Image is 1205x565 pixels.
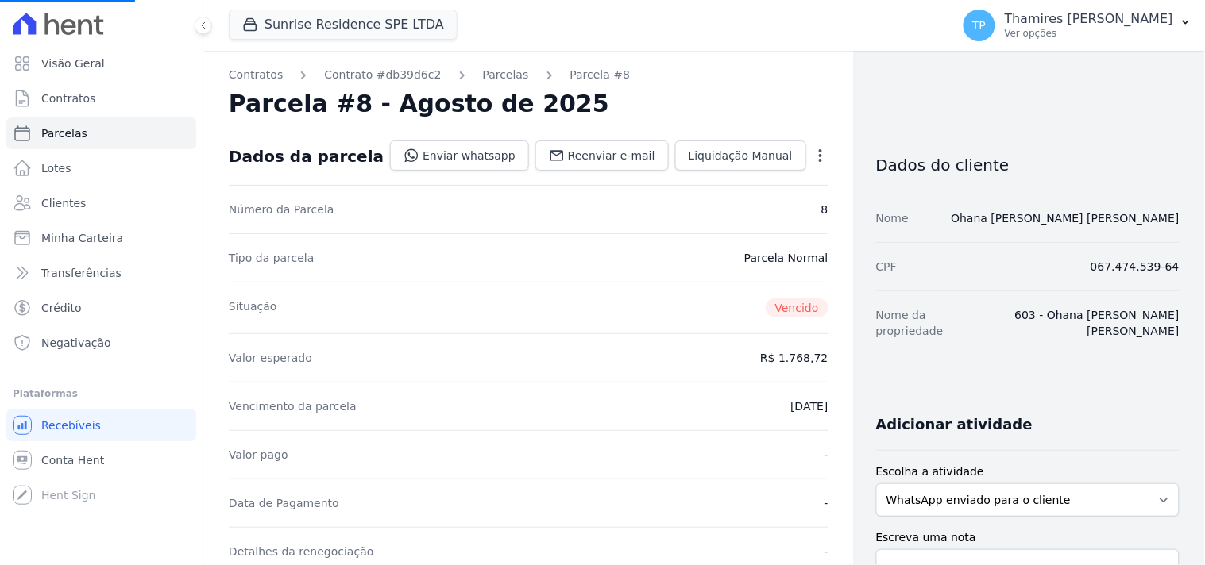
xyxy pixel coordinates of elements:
a: Minha Carteira [6,222,196,254]
span: TP [972,20,986,31]
dt: Detalhes da renegociação [229,544,374,559]
dd: 067.474.539-64 [1091,259,1180,275]
h3: Dados do cliente [876,156,1180,175]
dt: Valor esperado [229,350,312,366]
div: Dados da parcela [229,147,384,166]
span: Negativação [41,335,111,351]
div: Plataformas [13,384,190,403]
a: Liquidação Manual [675,140,806,171]
h2: Parcela #8 - Agosto de 2025 [229,90,609,118]
span: Contratos [41,90,95,106]
button: Sunrise Residence SPE LTDA [229,10,458,40]
a: Parcelas [483,67,529,83]
dd: R$ 1.768,72 [760,350,828,366]
dt: Vencimento da parcela [229,398,357,414]
span: Crédito [41,300,82,316]
a: Conta Hent [6,444,196,476]
a: Crédito [6,292,196,324]
span: Visão Geral [41,56,105,71]
dd: - [825,544,828,559]
span: Liquidação Manual [689,148,793,163]
dd: Parcela Normal [744,250,828,266]
a: Ohana [PERSON_NAME] [PERSON_NAME] [952,212,1180,225]
a: Clientes [6,187,196,219]
dt: Número da Parcela [229,202,334,217]
span: Reenviar e-mail [568,148,655,163]
dt: Tipo da parcela [229,250,315,266]
span: Transferências [41,265,122,281]
dt: Valor pago [229,447,288,463]
a: Enviar whatsapp [390,140,529,171]
dt: CPF [876,259,897,275]
span: Parcelas [41,125,87,141]
h3: Adicionar atividade [876,415,1033,434]
span: Lotes [41,160,71,176]
p: Ver opções [1005,27,1173,40]
a: Parcelas [6,117,196,149]
dt: Situação [229,298,277,317]
a: Recebíveis [6,409,196,441]
span: Recebíveis [41,417,101,433]
label: Escreva uma nota [876,529,1180,546]
button: TP Thamires [PERSON_NAME] Ver opções [951,3,1205,48]
dt: Nome [876,210,909,226]
a: Parcela #8 [570,67,631,83]
a: Contratos [6,83,196,114]
a: Transferências [6,257,196,289]
dd: 8 [821,202,828,217]
span: Vencido [766,298,828,317]
a: Visão Geral [6,48,196,79]
span: Conta Hent [41,452,104,468]
span: Clientes [41,195,86,211]
dt: Data de Pagamento [229,495,339,511]
nav: Breadcrumb [229,67,828,83]
dd: - [825,447,828,463]
dd: - [825,495,828,511]
dd: 603 - Ohana [PERSON_NAME] [PERSON_NAME] [981,307,1180,339]
dt: Nome da propriedade [876,307,968,339]
p: Thamires [PERSON_NAME] [1005,11,1173,27]
a: Negativação [6,327,196,359]
a: Contrato #db39d6c2 [324,67,441,83]
span: Minha Carteira [41,230,123,246]
label: Escolha a atividade [876,463,1180,480]
a: Lotes [6,152,196,184]
a: Reenviar e-mail [535,140,669,171]
a: Contratos [229,67,283,83]
dd: [DATE] [790,398,828,414]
